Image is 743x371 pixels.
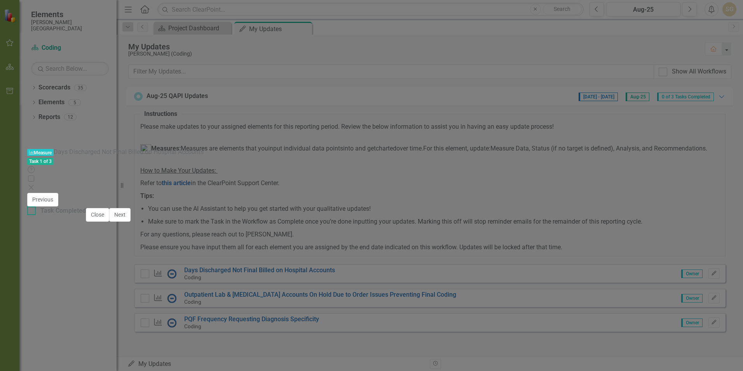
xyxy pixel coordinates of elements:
[27,158,54,165] span: Task 1 of 3
[27,149,54,156] span: Measure
[86,208,109,222] button: Close
[40,206,86,215] div: Task Completed
[27,193,58,206] button: Previous
[109,208,131,222] button: Next
[54,148,204,156] span: Days Discharged Not Final Billed on Hospital Accounts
